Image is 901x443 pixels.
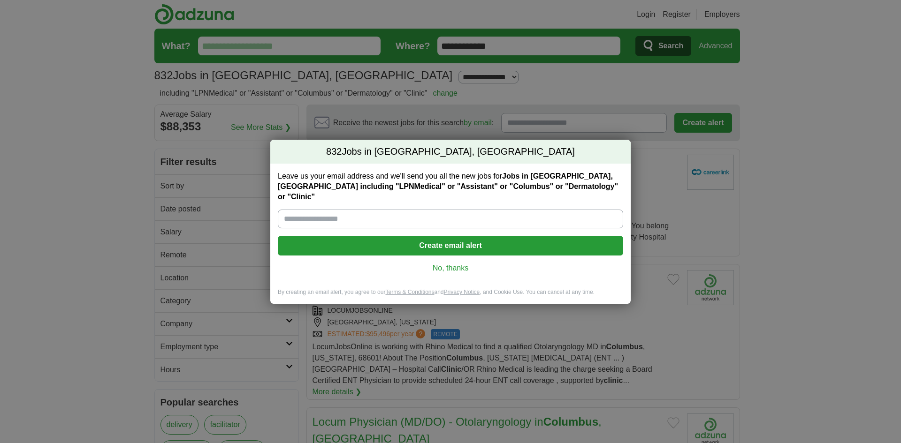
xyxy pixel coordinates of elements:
[326,145,342,158] span: 832
[270,140,631,164] h2: Jobs in [GEOGRAPHIC_DATA], [GEOGRAPHIC_DATA]
[270,288,631,304] div: By creating an email alert, you agree to our and , and Cookie Use. You can cancel at any time.
[278,236,623,255] button: Create email alert
[278,172,618,201] strong: Jobs in [GEOGRAPHIC_DATA], [GEOGRAPHIC_DATA] including "LPNMedical" or "Assistant" or "Columbus" ...
[444,289,480,295] a: Privacy Notice
[385,289,434,295] a: Terms & Conditions
[285,263,616,273] a: No, thanks
[278,171,623,202] label: Leave us your email address and we'll send you all the new jobs for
